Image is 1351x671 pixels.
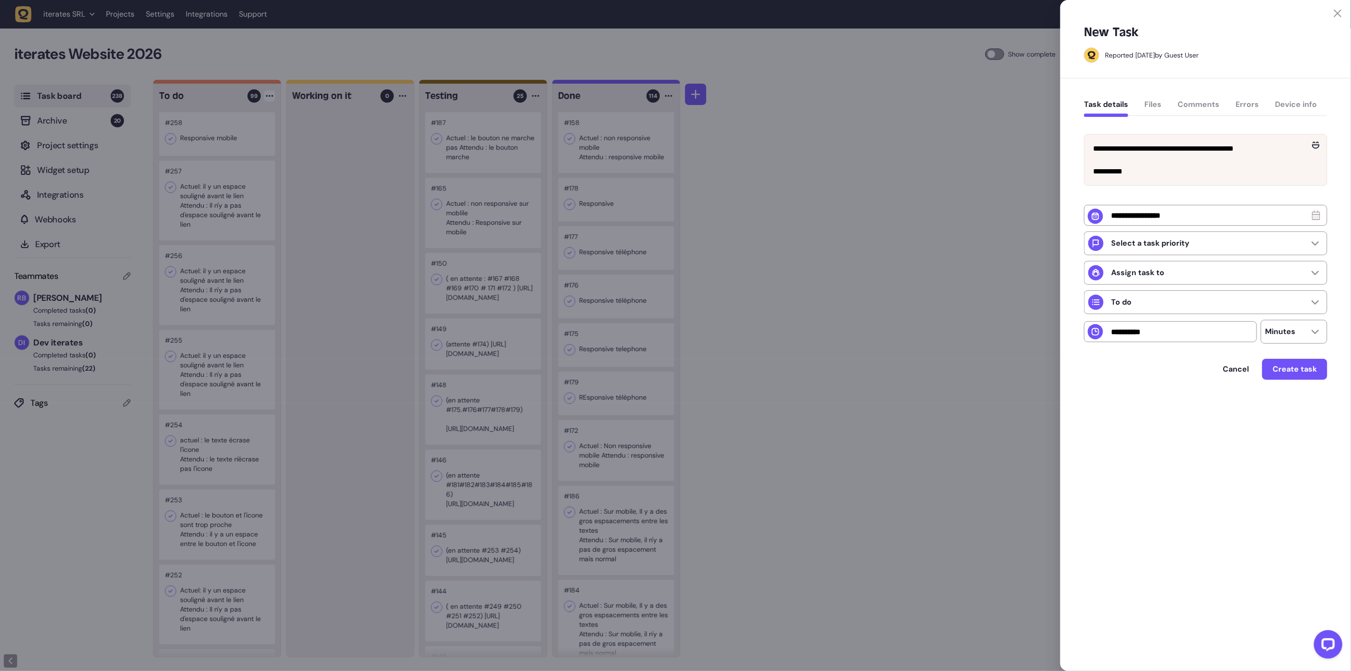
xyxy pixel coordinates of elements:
[1111,268,1164,278] p: Assign task to
[1085,48,1099,62] img: Guest User
[1084,100,1128,117] button: Task details
[1111,297,1132,307] p: To do
[1105,50,1199,60] div: by Guest User
[1273,365,1317,373] span: Create task
[1306,626,1346,666] iframe: LiveChat chat widget
[1105,51,1155,59] div: Reported [DATE]
[1111,239,1189,248] p: Select a task priority
[1262,359,1327,380] button: Create task
[1223,365,1249,373] span: Cancel
[1213,360,1258,379] button: Cancel
[1084,25,1139,40] h5: New Task
[1265,327,1295,336] p: Minutes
